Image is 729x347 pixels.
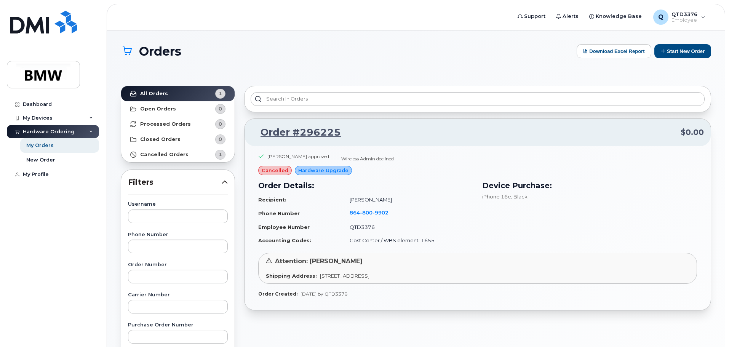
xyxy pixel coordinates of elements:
a: Cancelled Orders1 [121,147,235,162]
button: Start New Order [654,44,711,58]
a: Open Orders0 [121,101,235,117]
span: $0.00 [681,127,704,138]
h3: Device Purchase: [482,180,697,191]
strong: Employee Number [258,224,310,230]
strong: All Orders [140,91,168,97]
iframe: Messenger Launcher [696,314,723,341]
span: 864 [350,209,388,216]
label: Username [128,202,228,207]
span: 0 [219,120,222,128]
label: Carrier Number [128,293,228,297]
strong: Order Created: [258,291,297,297]
span: 0 [219,105,222,112]
a: 8648009902 [350,209,398,216]
strong: Closed Orders [140,136,181,142]
div: [PERSON_NAME] approved [267,153,329,160]
strong: Cancelled Orders [140,152,189,158]
span: 1 [219,151,222,158]
span: 0 [219,136,222,143]
span: , Black [511,193,528,200]
button: Download Excel Report [577,44,651,58]
div: Wireless Admin declined [341,155,394,162]
span: cancelled [262,167,288,174]
strong: Shipping Address: [266,273,317,279]
span: 9902 [372,209,388,216]
strong: Recipient: [258,197,286,203]
strong: Processed Orders [140,121,191,127]
span: [STREET_ADDRESS] [320,273,369,279]
td: QTD3376 [343,221,473,234]
td: [PERSON_NAME] [343,193,473,206]
a: Closed Orders0 [121,132,235,147]
label: Phone Number [128,232,228,237]
strong: Accounting Codes: [258,237,311,243]
span: Hardware Upgrade [298,167,349,174]
span: Attention: [PERSON_NAME] [275,257,363,265]
span: 1 [219,90,222,97]
label: Purchase Order Number [128,323,228,328]
span: Filters [128,177,222,188]
a: Order #296225 [251,126,341,139]
label: Order Number [128,262,228,267]
h3: Order Details: [258,180,473,191]
strong: Open Orders [140,106,176,112]
a: Processed Orders0 [121,117,235,132]
td: Cost Center / WBS element: 1655 [343,234,473,247]
span: Orders [139,45,181,58]
span: 800 [360,209,372,216]
strong: Phone Number [258,210,300,216]
a: All Orders1 [121,86,235,101]
span: iPhone 16e [482,193,511,200]
span: [DATE] by QTD3376 [301,291,347,297]
input: Search in orders [251,92,705,106]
